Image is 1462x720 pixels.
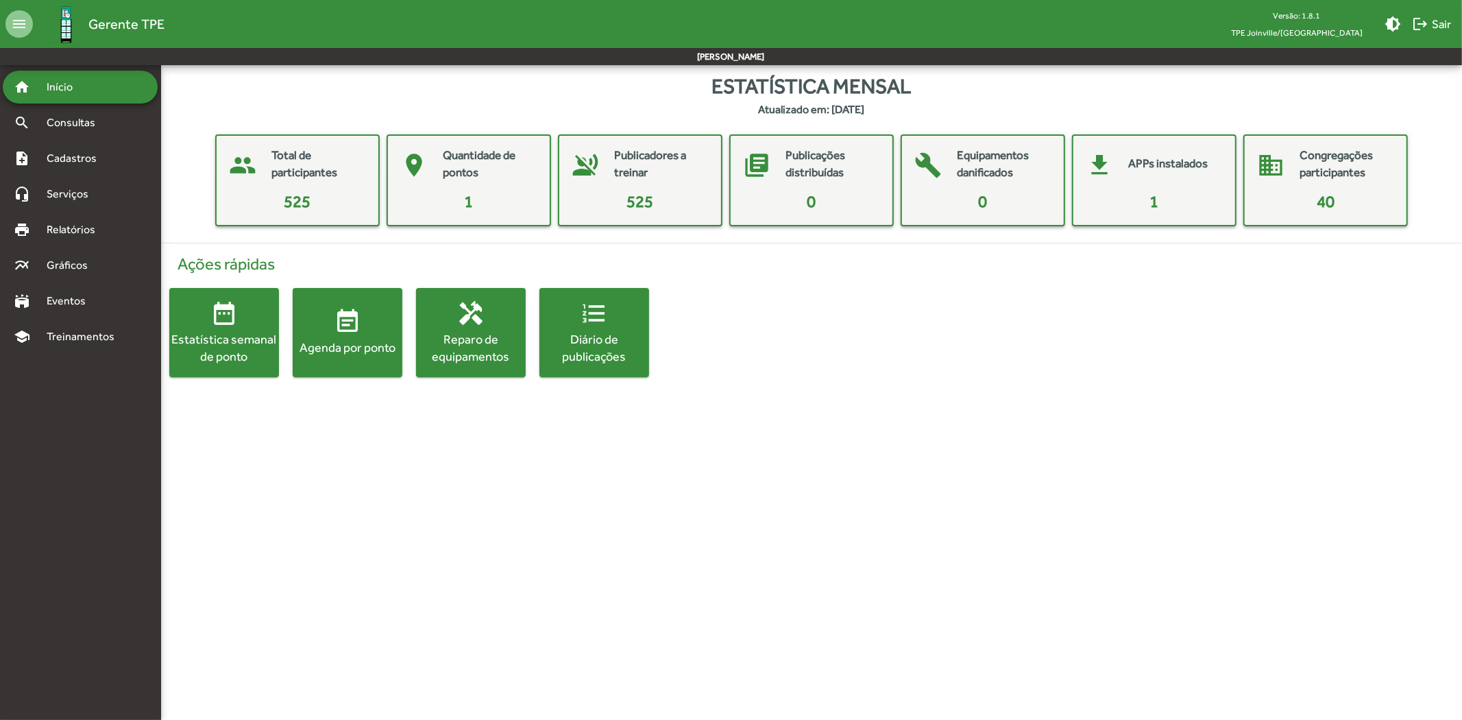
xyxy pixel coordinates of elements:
[539,288,649,377] button: Diário de publicações
[907,145,949,186] mat-icon: build
[1150,192,1159,211] span: 1
[14,79,30,95] mat-icon: home
[44,2,88,47] img: Logo
[1220,24,1374,41] span: TPE Joinville/[GEOGRAPHIC_DATA]
[416,331,526,365] div: Reparo de equipamentos
[457,300,485,327] mat-icon: handyman
[5,10,33,38] mat-icon: menu
[284,192,311,211] span: 525
[565,145,606,186] mat-icon: voice_over_off
[169,288,279,377] button: Estatística semanal de ponto
[271,147,365,182] mat-card-title: Total de participantes
[1406,12,1457,36] button: Sair
[38,115,113,131] span: Consultas
[1220,7,1374,24] div: Versão: 1.8.1
[14,115,30,131] mat-icon: search
[169,254,1454,274] h4: Ações rápidas
[614,147,707,182] mat-card-title: Publicadores a treinar
[38,186,107,202] span: Serviços
[38,150,114,167] span: Cadastros
[393,145,435,186] mat-icon: place
[957,147,1050,182] mat-card-title: Equipamentos danificados
[712,71,912,101] span: Estatística mensal
[169,331,279,365] div: Estatística semanal de ponto
[14,293,30,309] mat-icon: stadium
[1385,16,1401,32] mat-icon: brightness_medium
[222,145,263,186] mat-icon: people
[14,150,30,167] mat-icon: note_add
[1317,192,1335,211] span: 40
[736,145,777,186] mat-icon: library_books
[38,257,106,274] span: Gráficos
[38,79,93,95] span: Início
[334,309,361,336] mat-icon: event_note
[293,339,402,357] div: Agenda por ponto
[627,192,654,211] span: 525
[293,288,402,377] button: Agenda por ponto
[581,300,608,327] mat-icon: format_list_numbered
[1079,145,1120,186] mat-icon: get_app
[33,2,165,47] a: Gerente TPE
[807,192,816,211] span: 0
[443,147,536,182] mat-card-title: Quantidade de pontos
[14,186,30,202] mat-icon: headset_mic
[785,147,879,182] mat-card-title: Publicações distribuídas
[979,192,988,211] span: 0
[14,328,30,345] mat-icon: school
[14,257,30,274] mat-icon: multiline_chart
[38,293,104,309] span: Eventos
[14,221,30,238] mat-icon: print
[38,221,113,238] span: Relatórios
[1412,12,1451,36] span: Sair
[539,331,649,365] div: Diário de publicações
[1300,147,1393,182] mat-card-title: Congregações participantes
[1128,155,1208,173] mat-card-title: APPs instalados
[759,101,865,118] strong: Atualizado em: [DATE]
[88,13,165,35] span: Gerente TPE
[416,288,526,377] button: Reparo de equipamentos
[210,300,238,327] mat-icon: date_range
[38,328,131,345] span: Treinamentos
[465,192,474,211] span: 1
[1250,145,1291,186] mat-icon: domain
[1412,16,1428,32] mat-icon: logout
